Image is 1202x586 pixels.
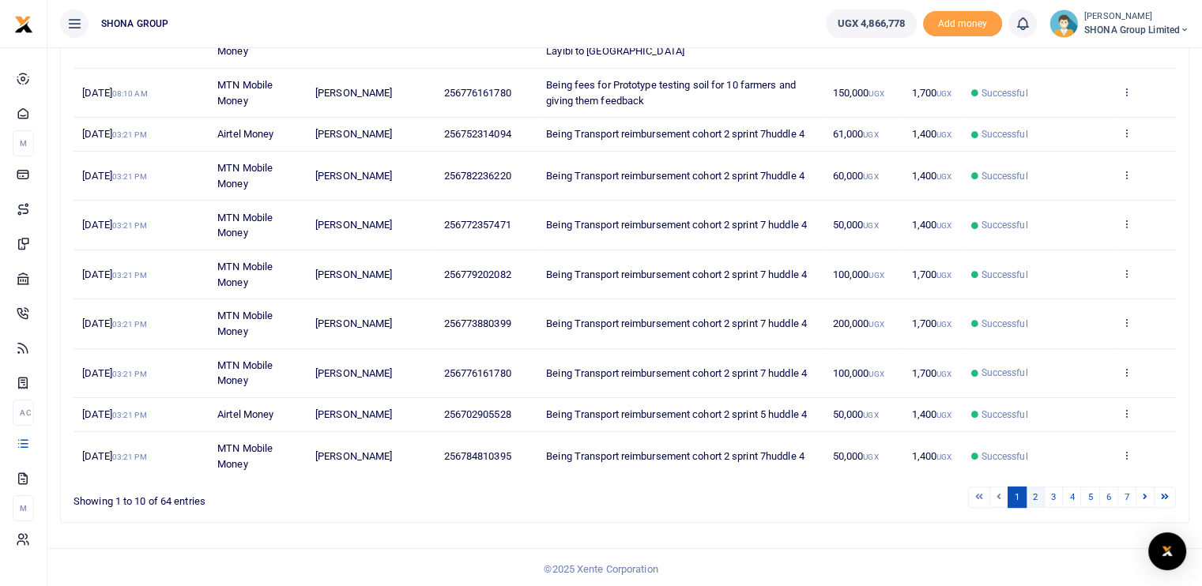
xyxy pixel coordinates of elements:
[82,408,146,420] span: [DATE]
[833,367,884,379] span: 100,000
[911,317,951,329] span: 1,700
[820,9,923,38] li: Wallet ballance
[981,127,1027,141] span: Successful
[981,317,1027,331] span: Successful
[546,219,807,231] span: Being Transport reimbursement cohort 2 sprint 7 huddle 4
[869,320,884,329] small: UGX
[315,128,392,140] span: [PERSON_NAME]
[981,86,1027,100] span: Successful
[82,269,146,280] span: [DATE]
[981,366,1027,380] span: Successful
[833,87,884,99] span: 150,000
[869,89,884,98] small: UGX
[112,221,147,230] small: 03:21 PM
[13,495,34,521] li: M
[217,212,273,239] span: MTN Mobile Money
[82,87,147,99] span: [DATE]
[217,442,273,470] span: MTN Mobile Money
[217,261,273,288] span: MTN Mobile Money
[1049,9,1078,38] img: profile-user
[869,271,884,280] small: UGX
[911,367,951,379] span: 1,700
[1080,486,1099,508] a: 5
[546,317,807,329] span: Being Transport reimbursement cohort 2 sprint 7 huddle 4
[443,269,511,280] span: 256779202082
[112,411,147,419] small: 03:21 PM
[936,271,951,280] small: UGX
[112,130,147,139] small: 03:21 PM
[1084,23,1189,37] span: SHONA Group Limited
[14,17,33,29] a: logo-small logo-large logo-large
[936,320,951,329] small: UGX
[82,450,146,462] span: [DATE]
[981,449,1027,464] span: Successful
[1148,532,1186,570] div: Open Intercom Messenger
[833,128,879,140] span: 61,000
[936,89,951,98] small: UGX
[911,170,951,182] span: 1,400
[1117,486,1136,508] a: 7
[833,408,879,420] span: 50,000
[911,408,951,420] span: 1,400
[546,79,796,107] span: Being fees for Prototype testing soil for 10 farmers and giving them feedback
[911,450,951,462] span: 1,400
[869,370,884,378] small: UGX
[981,169,1027,183] span: Successful
[112,453,147,461] small: 03:21 PM
[315,170,392,182] span: [PERSON_NAME]
[1026,486,1045,508] a: 2
[112,172,147,181] small: 03:21 PM
[981,408,1027,422] span: Successful
[82,219,146,231] span: [DATE]
[217,162,273,190] span: MTN Mobile Money
[826,9,917,38] a: UGX 4,866,778
[833,170,879,182] span: 60,000
[546,269,807,280] span: Being Transport reimbursement cohort 2 sprint 7 huddle 4
[863,130,878,139] small: UGX
[13,130,34,156] li: M
[1099,486,1118,508] a: 6
[217,79,273,107] span: MTN Mobile Money
[546,367,807,379] span: Being Transport reimbursement cohort 2 sprint 7 huddle 4
[315,450,392,462] span: [PERSON_NAME]
[112,370,147,378] small: 03:21 PM
[1062,486,1081,508] a: 4
[112,271,147,280] small: 03:21 PM
[73,485,526,509] div: Showing 1 to 10 of 64 entries
[443,87,511,99] span: 256776161780
[443,219,511,231] span: 256772357471
[13,400,34,426] li: Ac
[833,219,879,231] span: 50,000
[546,128,804,140] span: Being Transport reimbursement cohort 2 sprint 7huddle 4
[936,453,951,461] small: UGX
[863,221,878,230] small: UGX
[833,269,884,280] span: 100,000
[315,317,392,329] span: [PERSON_NAME]
[936,172,951,181] small: UGX
[112,320,147,329] small: 03:21 PM
[863,172,878,181] small: UGX
[1049,9,1189,38] a: profile-user [PERSON_NAME] SHONA Group Limited
[981,268,1027,282] span: Successful
[443,128,511,140] span: 256752314094
[443,367,511,379] span: 256776161780
[217,408,273,420] span: Airtel Money
[911,219,951,231] span: 1,400
[923,11,1002,37] span: Add money
[911,87,951,99] span: 1,700
[112,89,148,98] small: 08:10 AM
[546,450,804,462] span: Being Transport reimbursement cohort 2 sprint 7huddle 4
[936,130,951,139] small: UGX
[443,170,511,182] span: 256782236220
[315,87,392,99] span: [PERSON_NAME]
[1044,486,1063,508] a: 3
[443,317,511,329] span: 256773880399
[981,218,1027,232] span: Successful
[443,408,511,420] span: 256702905528
[936,370,951,378] small: UGX
[863,411,878,419] small: UGX
[315,367,392,379] span: [PERSON_NAME]
[82,317,146,329] span: [DATE]
[863,453,878,461] small: UGX
[833,450,879,462] span: 50,000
